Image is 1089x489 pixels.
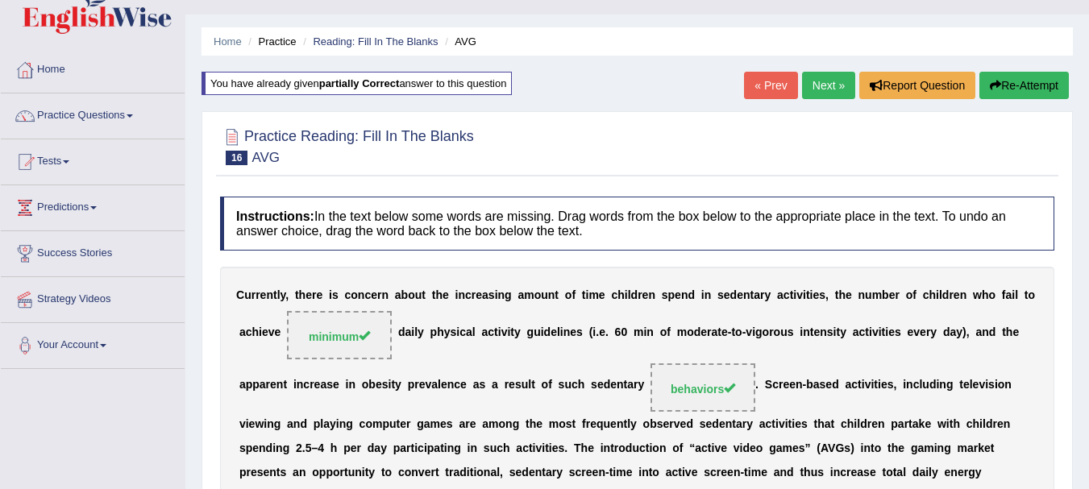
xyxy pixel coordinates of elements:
b: l [438,379,441,392]
b: t [790,288,794,301]
b: p [408,379,415,392]
b: m [634,326,643,339]
b: Instructions: [236,209,314,223]
b: e [443,288,449,301]
h4: In the text below some words are missing. Drag words from the box below to the appropriate place ... [220,197,1054,251]
b: u [244,288,251,301]
b: e [597,379,604,392]
b: t [295,288,299,301]
b: a [492,379,498,392]
b: i [625,288,628,301]
b: l [414,326,418,339]
b: i [885,326,888,339]
b: a [395,288,401,301]
b: s [591,379,597,392]
b: r [266,379,270,392]
b: t [510,326,514,339]
b: s [559,379,565,392]
b: e [920,326,926,339]
b: e [570,326,576,339]
b: o [906,288,913,301]
b: o [1029,288,1036,301]
b: y [840,326,846,339]
b: d [989,326,996,339]
b: y [395,379,401,392]
b: v [746,326,752,339]
b: c [459,326,466,339]
b: a [481,326,488,339]
b: s [788,326,794,339]
small: AVG [251,150,280,165]
b: b [401,288,409,301]
b: h [1006,326,1013,339]
b: p [430,326,438,339]
b: d [631,288,638,301]
b: h [437,326,444,339]
b: c [923,288,929,301]
b: d [943,326,950,339]
b: e [316,288,322,301]
b: t [1002,326,1006,339]
b: o [735,326,742,339]
b: a [853,326,859,339]
b: . [596,326,599,339]
b: o [534,288,542,301]
b: m [677,326,687,339]
b: r [926,326,930,339]
b: n [648,288,655,301]
b: e [888,326,895,339]
b: i [936,288,939,301]
b: u [780,326,788,339]
b: a [239,326,246,339]
b: , [966,326,970,339]
b: s [515,379,522,392]
b: e [260,288,267,301]
b: y [956,326,962,339]
b: f [548,379,552,392]
b: y [514,326,521,339]
b: n [743,288,750,301]
b: n [681,288,688,301]
b: o [565,288,572,301]
b: r [769,326,773,339]
b: a [754,288,760,301]
b: i [879,326,882,339]
b: a [777,288,783,301]
b: e [724,288,730,301]
b: b [368,379,376,392]
b: c [344,288,351,301]
b: t [731,326,735,339]
b: c [454,379,460,392]
b: t [555,288,559,301]
span: minimum [309,330,370,343]
b: e [889,288,896,301]
b: f [912,288,917,301]
b: t [865,326,869,339]
div: You have already given answer to this question [202,72,512,95]
b: n [705,288,712,301]
b: s [819,288,825,301]
b: t [391,379,395,392]
b: r [310,379,314,392]
b: l [528,379,531,392]
b: o [542,379,549,392]
b: partially correct [319,77,400,89]
b: h [929,288,937,301]
b: 6 [615,326,621,339]
b: c [246,326,252,339]
b: s [326,379,333,392]
b: e [460,379,467,392]
b: i [810,288,813,301]
b: a [260,379,266,392]
b: o [351,288,358,301]
b: l [1015,288,1018,301]
b: l [557,326,560,339]
a: Home [1,48,185,88]
b: e [314,379,321,392]
b: e [1012,326,1019,339]
button: Re-Attempt [979,72,1069,99]
b: h [838,288,846,301]
b: - [742,326,746,339]
b: i [329,288,332,301]
b: v [872,326,879,339]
